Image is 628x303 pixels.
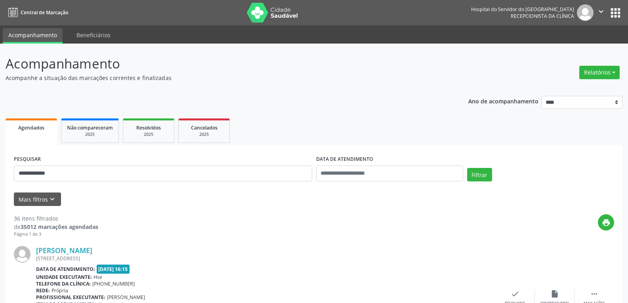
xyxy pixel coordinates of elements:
b: Telefone da clínica: [36,280,91,287]
div: de [14,223,98,231]
div: [STREET_ADDRESS] [36,255,495,262]
i:  [590,290,599,298]
a: Acompanhamento [3,28,63,44]
button: apps [609,6,622,20]
i: insert_drive_file [550,290,559,298]
b: Data de atendimento: [36,266,95,273]
a: Central de Marcação [6,6,68,19]
span: Central de Marcação [21,9,68,16]
strong: 35012 marcações agendadas [21,223,98,231]
span: Hse [94,274,102,280]
p: Acompanhamento [6,54,437,74]
b: Unidade executante: [36,274,92,280]
b: Profissional executante: [36,294,105,301]
span: [PERSON_NAME] [107,294,145,301]
i:  [597,7,605,16]
span: Recepcionista da clínica [511,13,574,19]
div: 2025 [184,131,224,137]
label: DATA DE ATENDIMENTO [316,153,373,166]
label: PESQUISAR [14,153,41,166]
div: 2025 [67,131,113,137]
b: Rede: [36,287,50,294]
div: Página 1 de 3 [14,231,98,238]
button: Mais filtroskeyboard_arrow_down [14,192,61,206]
button: Relatórios [579,66,620,79]
i: print [602,218,611,227]
img: img [577,4,594,21]
a: [PERSON_NAME] [36,246,92,255]
span: Resolvidos [136,124,161,131]
a: Beneficiários [71,28,116,42]
button: print [598,214,614,231]
img: img [14,246,31,263]
span: Cancelados [191,124,218,131]
button: Filtrar [467,168,492,181]
i: check [511,290,519,298]
div: Hospital do Servidor do [GEOGRAPHIC_DATA] [471,6,574,13]
span: [PHONE_NUMBER] [92,280,135,287]
p: Acompanhe a situação das marcações correntes e finalizadas [6,74,437,82]
span: [DATE] 16:15 [97,265,130,274]
p: Ano de acompanhamento [468,96,538,106]
div: 2025 [129,131,168,137]
span: Não compareceram [67,124,113,131]
span: Agendados [18,124,44,131]
div: 36 itens filtrados [14,214,98,223]
button:  [594,4,609,21]
i: keyboard_arrow_down [48,195,57,204]
span: Própria [52,287,68,294]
